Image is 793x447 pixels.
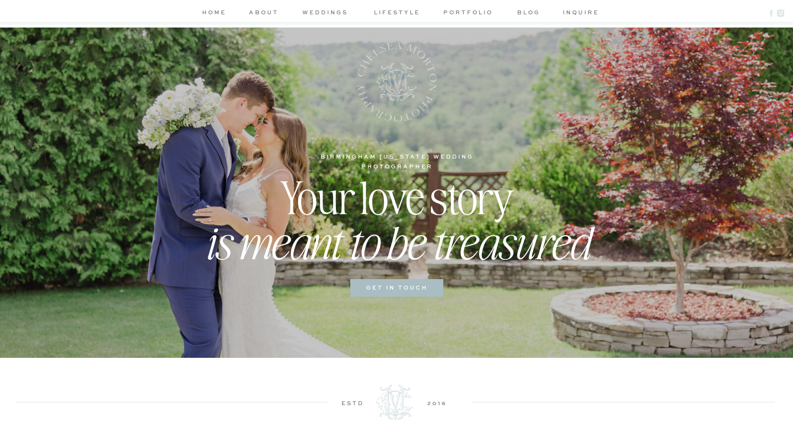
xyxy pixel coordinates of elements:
[563,8,594,19] a: inquire
[412,399,462,407] h3: 2016
[286,152,508,162] h1: birmingham [US_STATE] wedding photographer
[157,215,636,271] h2: is meant to be treasured
[442,8,494,19] a: portfolio
[247,8,280,19] a: about
[199,8,229,19] a: home
[299,8,351,19] a: weddings
[328,399,377,407] h3: estd
[371,8,423,19] a: lifestyle
[513,8,544,19] a: blog
[356,283,437,293] a: get in touch
[191,170,602,206] h2: Your love story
